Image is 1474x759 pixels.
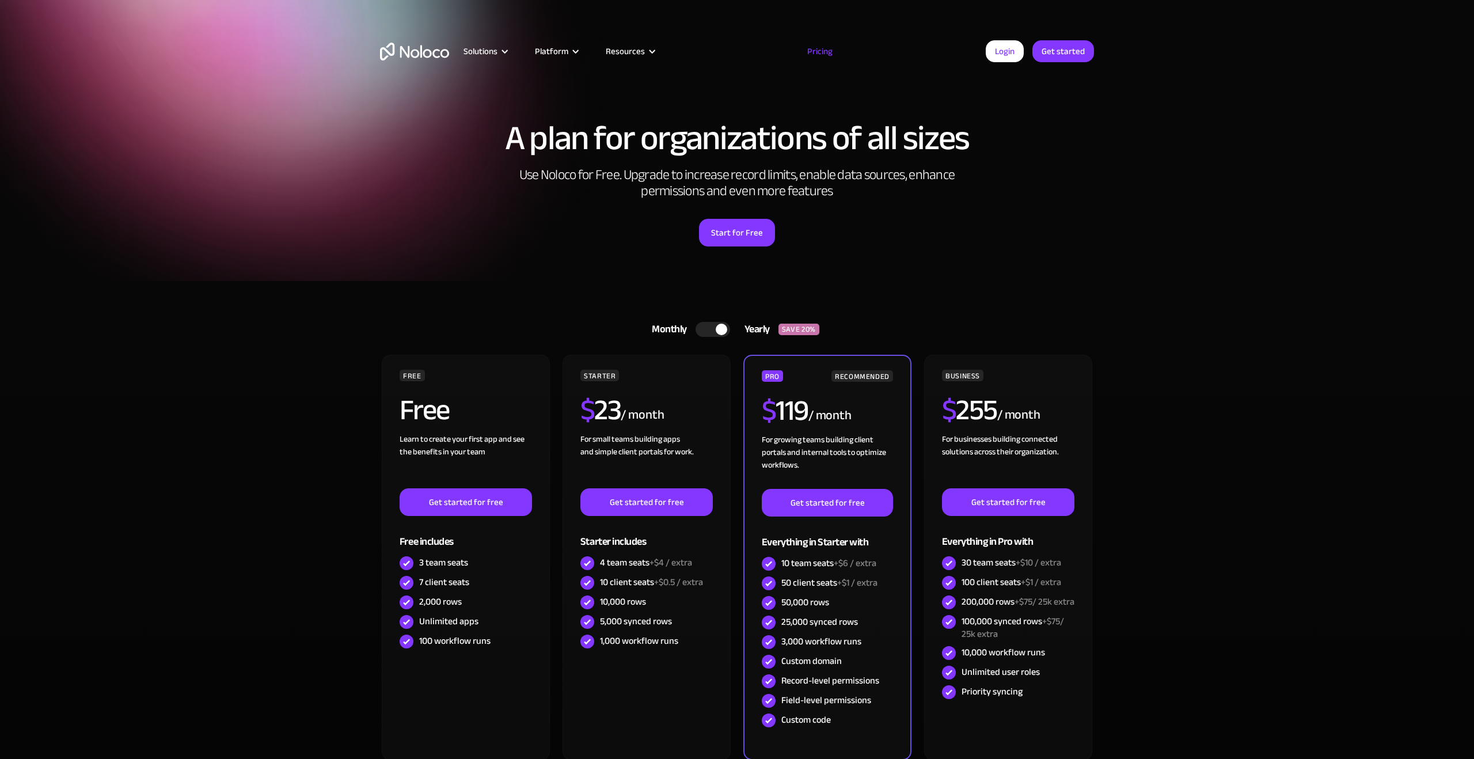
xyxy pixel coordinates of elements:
span: +$75/ 25k extra [1015,593,1074,610]
h1: A plan for organizations of all sizes [380,121,1094,155]
div: 50 client seats [781,576,877,589]
div: Yearly [730,321,778,338]
div: For businesses building connected solutions across their organization. ‍ [942,433,1074,488]
div: Field-level permissions [781,694,871,707]
span: +$1 / extra [837,574,877,591]
div: 4 team seats [600,556,692,569]
div: / month [621,406,664,424]
h2: Free [400,396,450,424]
div: 25,000 synced rows [781,616,858,628]
span: +$4 / extra [649,554,692,571]
div: Everything in Pro with [942,516,1074,553]
div: 30 team seats [962,556,1061,569]
div: 5,000 synced rows [600,615,672,628]
div: Custom code [781,714,831,726]
a: Get started for free [762,489,893,517]
div: PRO [762,370,783,382]
h2: Use Noloco for Free. Upgrade to increase record limits, enable data sources, enhance permissions ... [507,167,967,199]
div: Unlimited apps [419,615,478,628]
div: Solutions [464,44,497,59]
div: Monthly [637,321,696,338]
a: Get started for free [580,488,713,516]
div: 1,000 workflow runs [600,635,678,647]
div: Everything in Starter with [762,517,893,554]
div: STARTER [580,370,619,381]
div: 3,000 workflow runs [781,635,861,648]
div: 3 team seats [419,556,468,569]
a: Get started for free [400,488,532,516]
div: 100 client seats [962,576,1061,589]
div: / month [997,406,1040,424]
div: 100 workflow runs [419,635,491,647]
div: / month [808,407,852,425]
a: Get started [1032,40,1094,62]
div: Starter includes [580,516,713,553]
div: Priority syncing [962,685,1023,698]
a: Login [986,40,1024,62]
div: Platform [521,44,591,59]
div: Free includes [400,516,532,553]
h2: 23 [580,396,621,424]
span: +$0.5 / extra [654,574,703,591]
span: +$75/ 25k extra [962,613,1064,643]
a: home [380,43,449,60]
h2: 119 [762,396,808,425]
span: $ [762,384,776,438]
div: Resources [591,44,668,59]
div: 2,000 rows [419,595,462,608]
div: Unlimited user roles [962,666,1040,678]
div: 100,000 synced rows [962,615,1074,640]
div: 10 client seats [600,576,703,589]
a: Get started for free [942,488,1074,516]
div: Platform [535,44,568,59]
div: 10 team seats [781,557,876,570]
div: 10,000 workflow runs [962,646,1045,659]
span: +$10 / extra [1016,554,1061,571]
span: +$6 / extra [834,555,876,572]
span: +$1 / extra [1021,574,1061,591]
div: For growing teams building client portals and internal tools to optimize workflows. [762,434,893,489]
div: Record-level permissions [781,674,879,687]
div: 10,000 rows [600,595,646,608]
span: $ [580,383,595,437]
div: FREE [400,370,425,381]
span: $ [942,383,956,437]
div: 50,000 rows [781,596,829,609]
div: BUSINESS [942,370,983,381]
div: Learn to create your first app and see the benefits in your team ‍ [400,433,532,488]
div: Resources [606,44,645,59]
div: Custom domain [781,655,842,667]
a: Start for Free [699,219,775,246]
div: 200,000 rows [962,595,1074,608]
div: Solutions [449,44,521,59]
h2: 255 [942,396,997,424]
div: RECOMMENDED [831,370,893,382]
div: SAVE 20% [778,324,819,335]
a: Pricing [793,44,847,59]
div: For small teams building apps and simple client portals for work. ‍ [580,433,713,488]
div: 7 client seats [419,576,469,589]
